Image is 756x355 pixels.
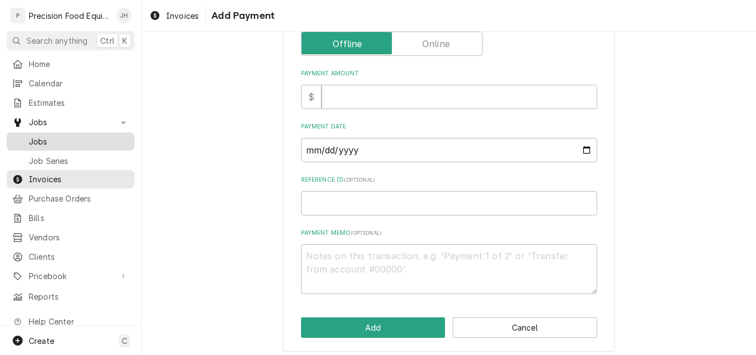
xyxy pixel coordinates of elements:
span: ( optional ) [344,177,375,183]
div: JH [116,8,132,23]
span: Purchase Orders [29,193,129,204]
label: Payment Memo [301,229,597,238]
div: Precision Food Equipment LLC [29,10,110,22]
a: Vendors [7,228,134,246]
div: Payment Memo [301,229,597,294]
a: Bills [7,209,134,227]
span: Search anything [27,35,87,47]
span: ( optional ) [350,230,381,236]
span: Clients [29,251,129,263]
span: Help Center [29,316,128,327]
span: Estimates [29,97,129,109]
div: P [10,8,25,23]
span: Add Payment [208,8,275,23]
span: K [122,35,127,47]
a: Reports [7,287,134,306]
a: Clients [7,248,134,266]
div: Jason Hertel's Avatar [116,8,132,23]
span: Reports [29,291,129,302]
span: Bills [29,212,129,224]
span: C [122,335,127,347]
a: Invoices [7,170,134,188]
a: Invoices [145,7,203,25]
div: Payment Type [301,16,597,55]
button: Add [301,317,446,338]
span: Calendar [29,78,129,89]
a: Calendar [7,74,134,92]
span: Home [29,58,129,70]
label: Reference ID [301,176,597,184]
div: Reference ID [301,176,597,215]
span: Invoices [166,10,199,22]
span: Jobs [29,136,129,147]
button: Search anythingCtrlK [7,31,134,50]
label: Payment Amount [301,69,597,78]
span: Ctrl [100,35,115,47]
a: Go to Help Center [7,312,134,331]
div: Payment Date [301,122,597,162]
div: Button Group [301,317,597,338]
a: Purchase Orders [7,189,134,208]
a: Go to Pricebook [7,267,134,285]
label: Payment Date [301,122,597,131]
a: Go to Jobs [7,113,134,131]
span: Invoices [29,173,129,185]
a: Estimates [7,94,134,112]
a: Job Series [7,152,134,170]
a: Home [7,55,134,73]
span: Job Series [29,155,129,167]
input: yyyy-mm-dd [301,138,597,162]
a: Jobs [7,132,134,151]
button: Cancel [453,317,597,338]
div: Button Group Row [301,317,597,338]
span: Vendors [29,231,129,243]
span: Create [29,336,54,346]
span: Pricebook [29,270,112,282]
span: Jobs [29,116,112,128]
div: Payment Amount [301,69,597,109]
div: $ [301,85,322,109]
